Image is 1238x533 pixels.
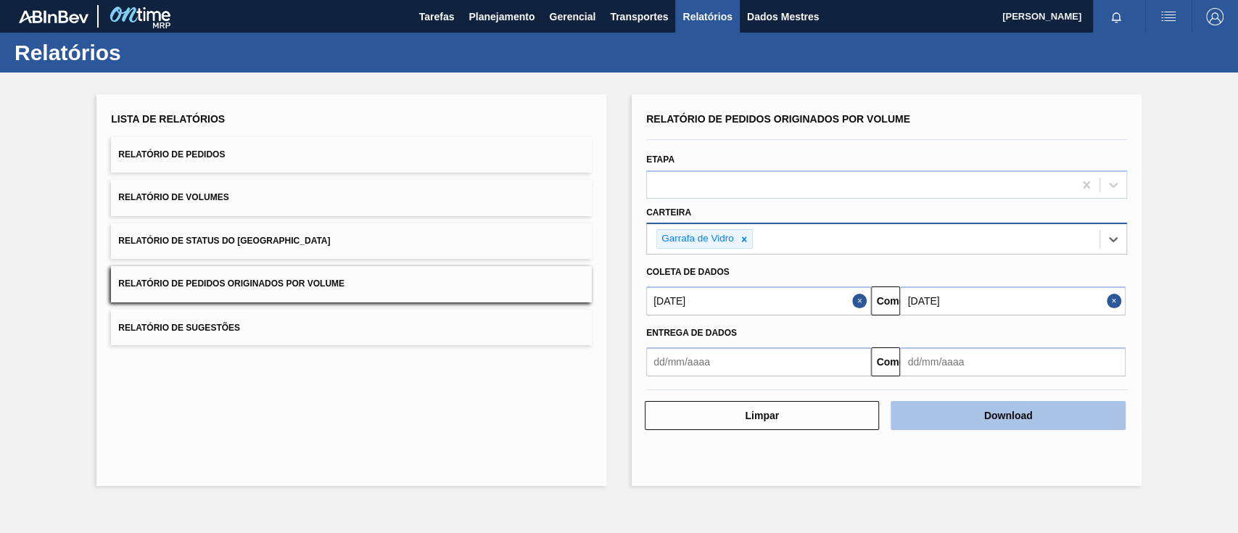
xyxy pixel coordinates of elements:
font: Etapa [646,154,674,165]
img: TNhmsLtSVTkK8tSr43FrP2fwEKptu5GPRR3wAAAABJRU5ErkJggg== [19,10,88,23]
button: Relatório de Pedidos [111,137,592,173]
font: Download [984,410,1033,421]
img: ações do usuário [1160,8,1177,25]
font: Gerencial [549,11,595,22]
button: Comeu [871,286,900,315]
input: dd/mm/aaaa [646,286,871,315]
font: Comeu [876,356,910,368]
font: Garrafa de Vidro [661,233,734,244]
button: Download [891,401,1125,430]
button: Relatório de Volumes [111,180,592,215]
img: Sair [1206,8,1223,25]
button: Comeu [871,347,900,376]
font: Carteira [646,207,691,218]
input: dd/mm/aaaa [900,347,1125,376]
button: Relatório de Status do [GEOGRAPHIC_DATA] [111,223,592,259]
font: [PERSON_NAME] [1002,11,1081,22]
font: Lista de Relatórios [111,113,225,125]
input: dd/mm/aaaa [646,347,871,376]
font: Tarefas [419,11,455,22]
font: Relatório de Pedidos Originados por Volume [646,113,910,125]
font: Dados Mestres [747,11,820,22]
button: Relatório de Pedidos Originados por Volume [111,266,592,302]
font: Limpar [745,410,779,421]
font: Comeu [876,295,910,307]
button: Notificações [1093,7,1139,27]
font: Planejamento [469,11,535,22]
font: Transportes [610,11,668,22]
button: Fechar [1107,286,1126,315]
font: Relatório de Pedidos [118,149,225,160]
font: Coleta de dados [646,267,730,277]
button: Relatório de Sugestões [111,310,592,345]
font: Relatório de Volumes [118,193,228,203]
button: Limpar [645,401,879,430]
font: Relatórios [682,11,732,22]
font: Relatório de Pedidos Originados por Volume [118,279,344,289]
font: Entrega de dados [646,328,737,338]
input: dd/mm/aaaa [900,286,1125,315]
button: Fechar [852,286,871,315]
font: Relatórios [15,41,121,65]
font: Relatório de Status do [GEOGRAPHIC_DATA] [118,236,330,246]
font: Relatório de Sugestões [118,322,240,332]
